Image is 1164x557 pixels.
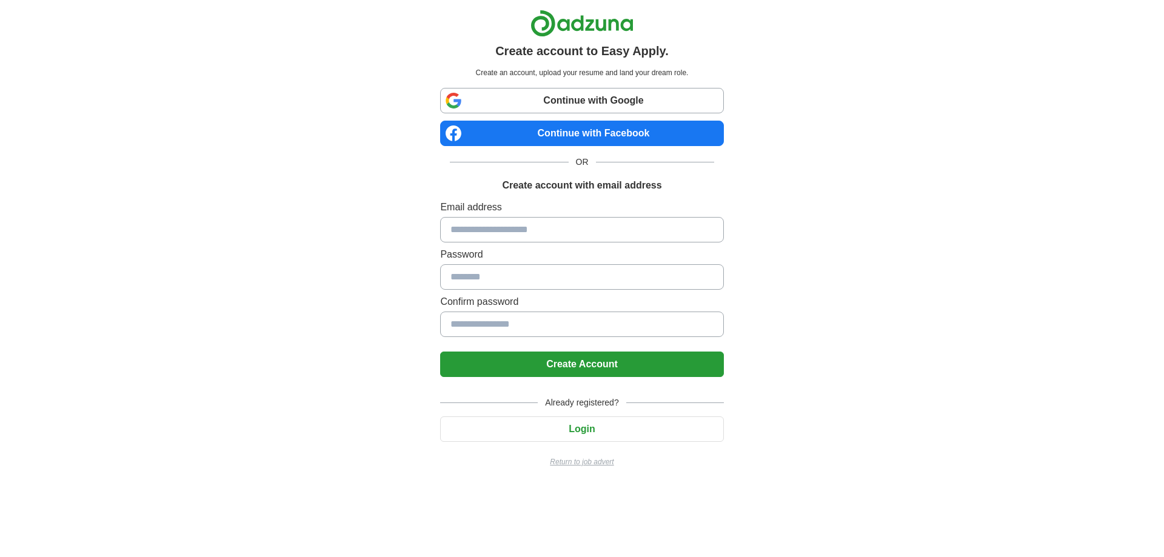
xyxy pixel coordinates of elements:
label: Email address [440,200,723,215]
p: Create an account, upload your resume and land your dream role. [443,67,721,78]
a: Login [440,424,723,434]
span: Already registered? [538,396,626,409]
span: OR [569,156,596,168]
a: Continue with Google [440,88,723,113]
h1: Create account with email address [502,178,661,193]
a: Continue with Facebook [440,121,723,146]
button: Login [440,416,723,442]
label: Password [440,247,723,262]
h1: Create account to Easy Apply. [495,42,669,60]
a: Return to job advert [440,456,723,467]
button: Create Account [440,352,723,377]
label: Confirm password [440,295,723,309]
img: Adzuna logo [530,10,634,37]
